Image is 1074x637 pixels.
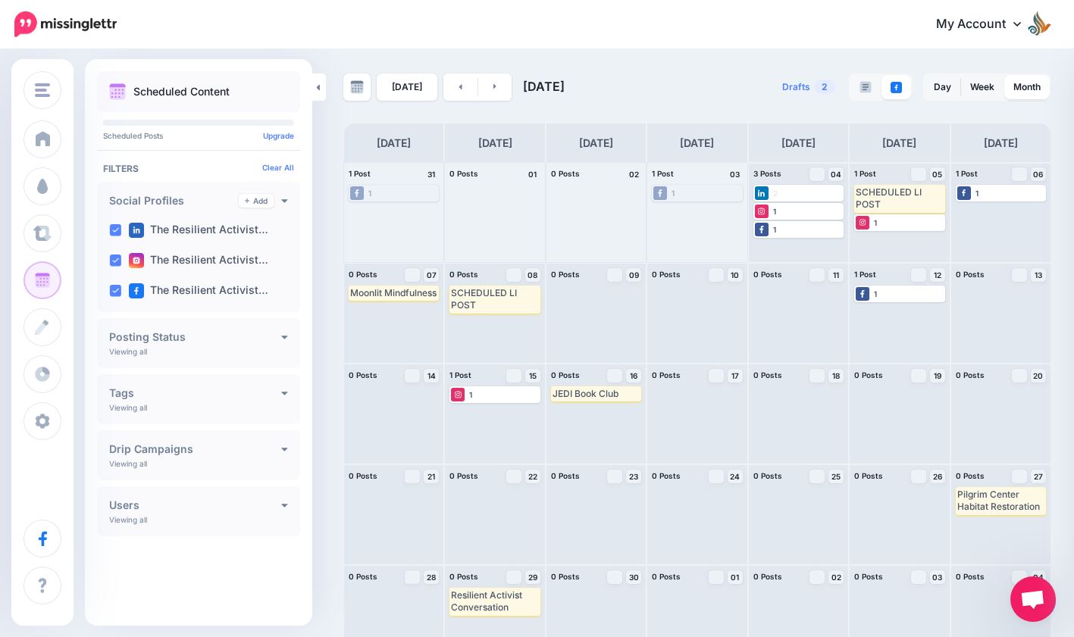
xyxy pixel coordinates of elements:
a: 02 [828,570,844,584]
span: 0 Posts [753,572,782,581]
a: 20 [1031,369,1046,383]
a: 28 [424,570,439,584]
p: Viewing all [109,515,147,524]
span: 10 [731,271,739,279]
div: 1 [975,189,978,198]
div: SCHEDULED LI POST [451,287,538,312]
label: The Resilient Activist… [129,253,268,268]
h4: 02 [626,167,641,181]
a: 30 [626,570,641,584]
span: 02 [831,573,841,581]
h4: Posting Status [109,332,281,342]
span: 25 [831,473,841,480]
span: 1 Post [349,169,371,178]
a: My Account [921,6,1051,43]
span: 0 Posts [854,572,883,581]
span: 07 [427,271,437,279]
a: 21 [424,470,439,483]
span: 22 [528,473,537,480]
a: Clear All [262,163,294,172]
img: facebook-square.png [129,283,144,298]
a: 08 [525,268,540,282]
span: 0 Posts [349,370,377,379]
h4: Filters [103,163,294,174]
p: Viewing all [109,459,147,468]
span: 0 Posts [956,270,985,279]
img: calendar-grey-darker.png [350,80,364,94]
a: Drafts2 [773,73,844,101]
div: Resilient Activist Conversation [451,589,538,614]
span: 09 [629,271,639,279]
a: 18 [828,369,844,383]
img: paragraph-boxed-grey.png [860,81,872,93]
span: 0 Posts [652,471,681,480]
span: 14 [427,372,436,379]
span: 04 [831,170,841,178]
a: 11 [828,268,844,282]
a: 13 [1031,268,1046,282]
h4: 01 [525,167,540,181]
div: JEDI Book Club [553,388,640,400]
a: 22 [525,470,540,483]
p: Scheduled Content [133,86,230,97]
span: 2 [814,80,835,94]
span: 20 [1033,372,1043,379]
p: Viewing all [109,403,147,412]
div: Moonlit Mindfulness [350,287,437,299]
a: 10 [728,268,743,282]
h4: Social Profiles [109,195,239,206]
img: calendar.png [109,83,126,100]
span: 0 Posts [753,370,782,379]
span: 24 [730,473,740,480]
span: 0 Posts [349,572,377,581]
span: 0 Posts [652,572,681,581]
span: 0 Posts [551,169,580,178]
span: 1 Post [956,169,978,178]
span: 0 Posts [349,471,377,480]
span: 0 Posts [854,471,883,480]
a: 05 [930,167,945,181]
a: 23 [626,470,641,483]
a: Week [961,75,1004,99]
span: 0 Posts [956,370,985,379]
p: Scheduled Posts [103,132,294,139]
span: 11 [833,271,839,279]
h4: Drip Campaigns [109,444,281,454]
h4: Tags [109,388,281,398]
span: 17 [731,372,739,379]
a: Open chat [1010,576,1056,622]
a: 06 [1031,167,1046,181]
span: 0 Posts [551,572,580,581]
div: 1 [368,189,371,198]
a: 24 [728,470,743,483]
span: 0 Posts [449,572,478,581]
span: 15 [529,372,537,379]
a: 09 [626,268,641,282]
div: 1 [672,189,675,198]
div: 1 [469,390,472,399]
span: 0 Posts [956,572,985,581]
span: 0 Posts [349,270,377,279]
h4: [DATE] [579,134,613,152]
span: 0 Posts [753,471,782,480]
span: 0 Posts [449,471,478,480]
span: 27 [1034,473,1043,480]
span: 12 [934,271,941,279]
span: 23 [629,473,638,480]
h4: [DATE] [882,134,916,152]
span: 0 Posts [652,370,681,379]
a: Month [1004,75,1050,99]
h4: Users [109,500,281,511]
a: 04 [828,167,844,181]
img: Missinglettr [14,11,117,37]
p: Viewing all [109,347,147,356]
span: 16 [630,372,637,379]
h4: [DATE] [984,134,1018,152]
span: 29 [528,573,537,581]
div: SCHEDULED LI POST [856,186,943,211]
span: 19 [934,372,941,379]
span: 0 Posts [753,270,782,279]
span: 03 [932,573,942,581]
span: 1 Post [854,169,876,178]
span: 1 Post [652,169,674,178]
